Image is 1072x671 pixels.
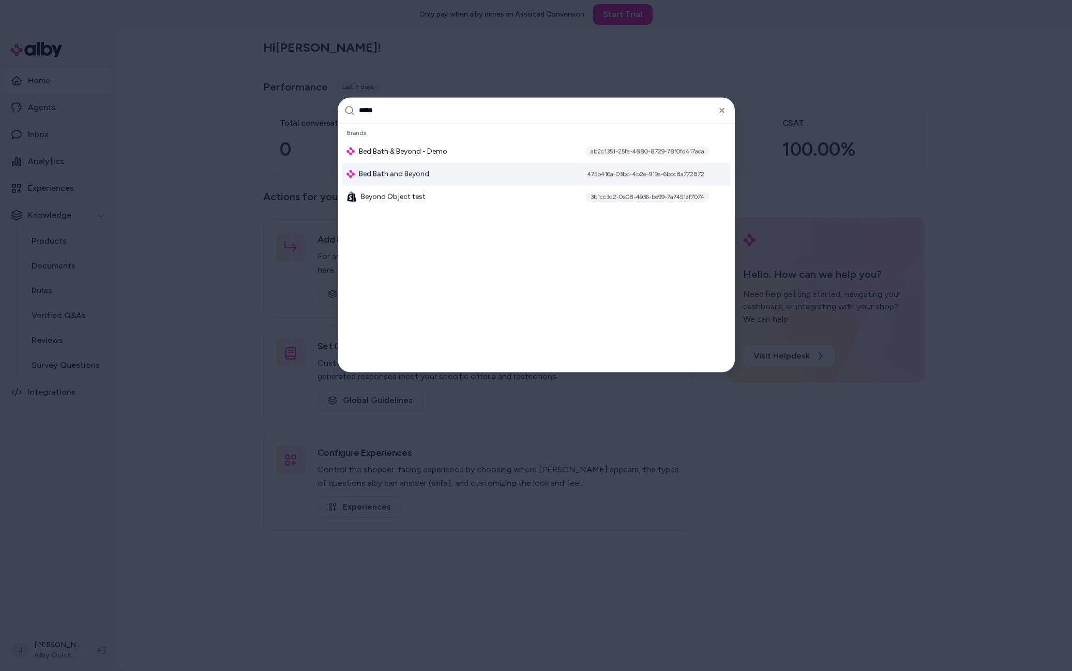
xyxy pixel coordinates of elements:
img: alby Logo [346,170,355,178]
div: Suggestions [338,123,734,371]
span: Bed Bath & Beyond - Demo [359,146,447,156]
div: 3b1cc3d2-0e08-4936-be99-7a7451af7074 [585,191,709,202]
span: Beyond Object test [361,191,426,202]
div: Brands [342,125,730,140]
img: alby Logo [346,147,355,156]
span: Bed Bath and Beyond [359,169,429,179]
div: 475b416a-03bd-4b2e-919a-6bcc8a772872 [582,169,709,179]
div: ab2c1351-25fa-4880-8729-78f0fd417aca [585,146,709,156]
